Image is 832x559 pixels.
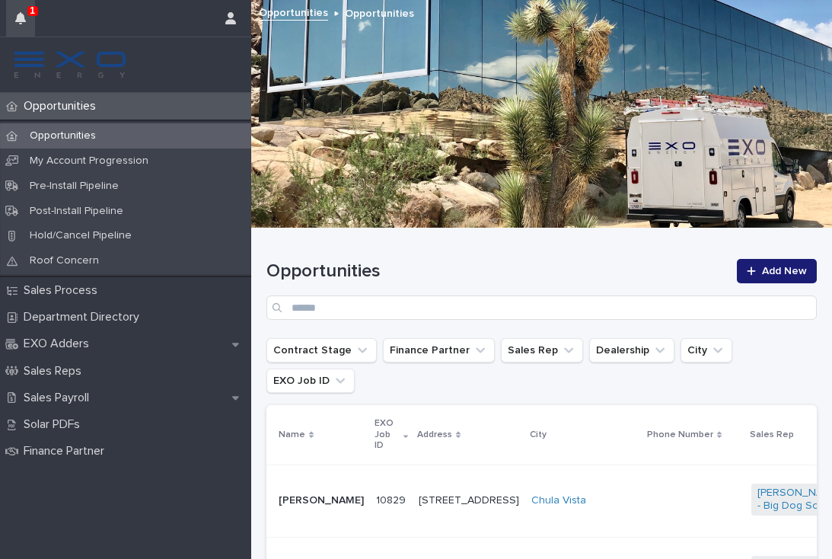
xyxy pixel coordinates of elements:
[18,417,92,432] p: Solar PDFs
[681,338,732,363] button: City
[18,205,135,218] p: Post-Install Pipeline
[18,99,108,113] p: Opportunities
[259,3,328,21] a: Opportunities
[18,155,161,168] p: My Account Progression
[18,229,144,242] p: Hold/Cancel Pipeline
[12,50,128,80] img: FKS5r6ZBThi8E5hshIGi
[18,310,151,324] p: Department Directory
[737,259,817,283] a: Add New
[750,426,794,443] p: Sales Rep
[530,426,547,443] p: City
[417,426,452,443] p: Address
[15,9,35,37] div: 1
[501,338,583,363] button: Sales Rep
[18,337,101,351] p: EXO Adders
[18,129,108,142] p: Opportunities
[18,180,131,193] p: Pre-Install Pipeline
[18,283,110,298] p: Sales Process
[266,338,377,363] button: Contract Stage
[266,295,817,320] input: Search
[375,415,400,454] p: EXO Job ID
[18,254,111,267] p: Roof Concern
[18,444,116,458] p: Finance Partner
[266,260,728,283] h1: Opportunities
[589,338,674,363] button: Dealership
[531,494,586,507] a: Chula Vista
[376,491,409,507] p: 10829
[279,426,305,443] p: Name
[30,5,35,16] p: 1
[762,266,807,276] span: Add New
[647,426,713,443] p: Phone Number
[419,494,519,507] p: [STREET_ADDRESS]
[279,494,364,507] p: [PERSON_NAME]
[18,364,94,379] p: Sales Reps
[18,391,101,405] p: Sales Payroll
[383,338,495,363] button: Finance Partner
[266,369,355,393] button: EXO Job ID
[345,4,414,21] p: Opportunities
